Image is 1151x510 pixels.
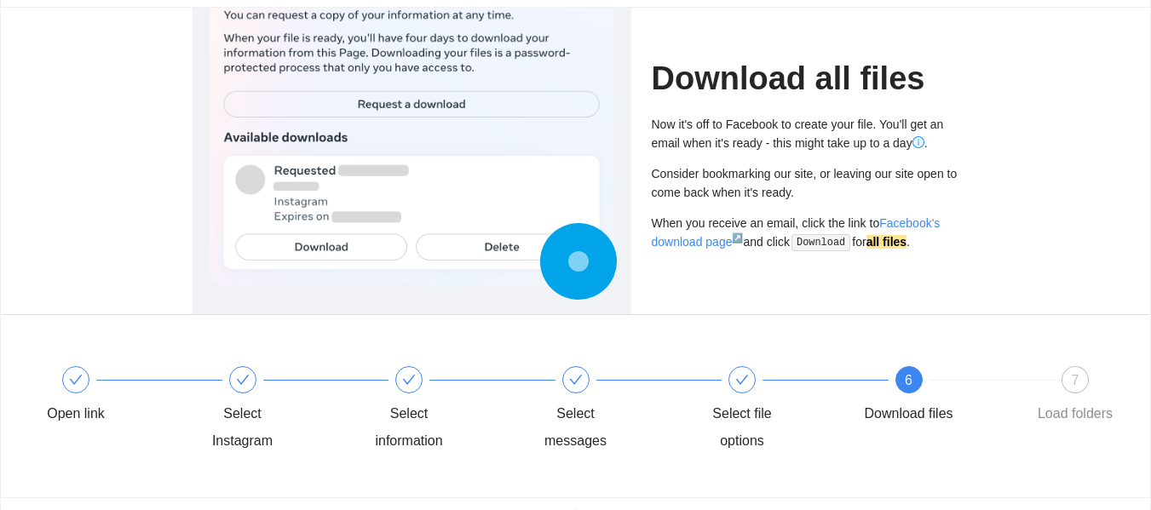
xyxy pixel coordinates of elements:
[905,373,912,387] span: 6
[69,373,83,387] span: check
[735,373,749,387] span: check
[652,216,941,249] a: Facebook's download page↗
[693,400,791,455] div: Select file options
[791,234,850,251] code: Download
[693,366,860,455] div: Select file options
[652,115,959,152] div: Now it's off to Facebook to create your file. You'll get an email when it's ready - this might ta...
[193,366,360,455] div: Select Instagram
[652,59,959,99] h1: Download all files
[860,366,1027,427] div: 6Download files
[1026,366,1125,427] div: 7Load folders
[912,136,924,148] span: info-circle
[527,366,693,455] div: Select messages
[360,400,458,455] div: Select information
[193,400,292,455] div: Select Instagram
[47,400,105,427] div: Open link
[236,373,250,387] span: check
[864,400,952,427] div: Download files
[569,373,583,387] span: check
[402,373,416,387] span: check
[732,232,743,243] sup: ↗
[26,366,193,427] div: Open link
[652,164,959,202] div: Consider bookmarking our site, or leaving our site open to come back when it's ready.
[360,366,527,455] div: Select information
[1038,400,1113,427] div: Load folders
[866,235,906,249] strong: all files
[527,400,625,455] div: Select messages
[1072,373,1079,387] span: 7
[652,214,959,252] div: When you receive an email, click the link to and click for .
